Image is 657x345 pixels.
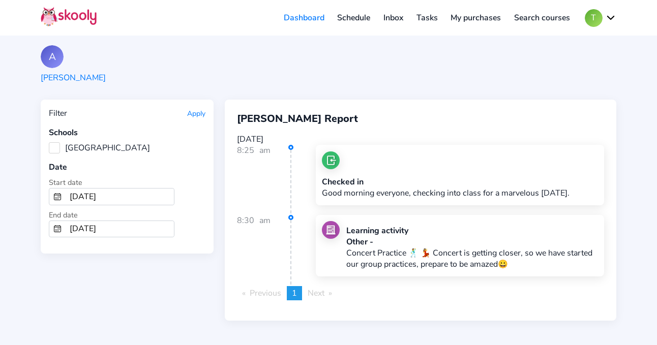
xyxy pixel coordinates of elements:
a: Search courses [507,10,577,26]
p: Concert Practice 🕺 💃 Concert is getting closer, so we have started our group practices, prepare t... [346,247,598,270]
button: calendar outline [49,221,66,237]
span: Previous [250,288,281,299]
input: From Date [66,189,174,205]
label: [GEOGRAPHIC_DATA] [49,142,150,153]
div: 8:30 [237,215,291,285]
input: To Date [66,221,174,237]
span: [PERSON_NAME] Report [237,112,358,126]
span: Start date [49,177,82,187]
div: Schools [49,127,205,138]
span: 1 [292,288,297,299]
div: Checked in [322,176,570,187]
a: My purchases [444,10,507,26]
p: Good morning everyone, checking into class for a marvelous [DATE]. [322,187,570,199]
div: Date [49,162,205,173]
button: Apply [187,109,205,118]
img: checkin.jpg [322,151,340,169]
button: calendar outline [49,189,66,205]
div: Learning activity [346,225,598,236]
div: Filter [49,108,67,119]
a: Tasks [410,10,444,26]
img: learning.jpg [322,221,340,239]
div: [DATE] [237,134,604,145]
a: Inbox [377,10,410,26]
div: [PERSON_NAME] [41,72,106,83]
div: am [259,215,271,285]
img: Skooly [41,7,97,26]
ul: Pagination [237,286,604,300]
button: Tchevron down outline [585,9,616,27]
div: am [259,145,271,213]
span: Next [308,288,324,299]
ion-icon: calendar outline [53,225,62,233]
ion-icon: calendar outline [53,193,62,201]
a: Schedule [331,10,377,26]
div: 8:25 [237,145,291,213]
div: Other - [346,236,598,247]
a: Dashboard [277,10,331,26]
span: End date [49,210,78,220]
div: A [41,45,64,68]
